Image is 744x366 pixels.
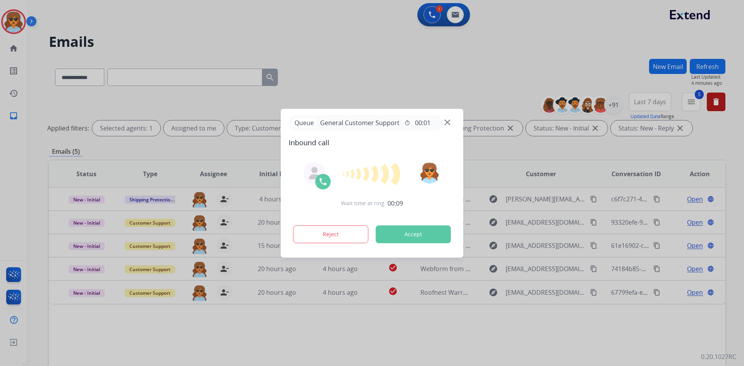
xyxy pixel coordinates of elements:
[319,177,328,186] img: call-icon
[376,225,451,243] button: Accept
[444,119,450,125] img: close-button
[404,120,410,126] mat-icon: timer
[292,118,317,128] p: Queue
[701,352,736,361] p: 0.20.1027RC
[387,199,403,208] span: 00:09
[341,199,386,207] span: Wait time at ring:
[308,167,321,179] img: agent-avatar
[415,118,431,127] span: 00:01
[418,162,440,184] img: avatar
[317,118,403,127] span: General Customer Support
[293,225,369,243] button: Reject
[289,137,456,148] span: Inbound call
